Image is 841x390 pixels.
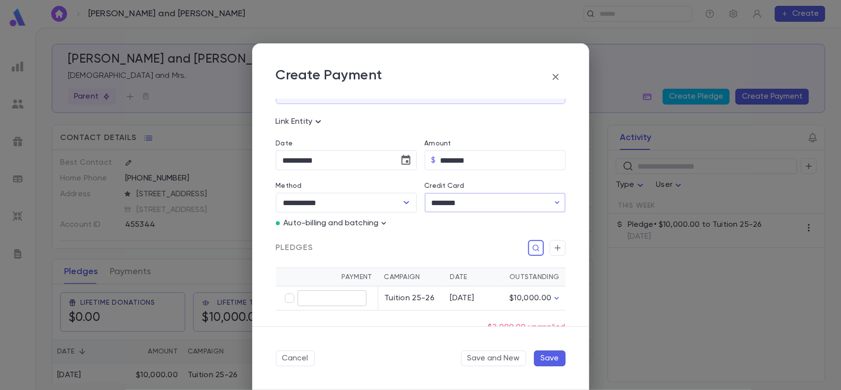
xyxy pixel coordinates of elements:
[276,182,302,190] label: Method
[461,351,526,366] button: Save and New
[534,351,566,366] button: Save
[432,155,436,165] p: $
[425,140,451,147] label: Amount
[378,286,444,311] td: Tuition 25-26
[378,268,444,286] th: Campaign
[276,67,382,87] p: Create Payment
[276,140,417,147] label: Date
[276,351,315,366] button: Cancel
[497,268,566,286] th: Outstanding
[276,243,313,253] span: Pledges
[276,116,325,128] p: Link Entity
[488,322,565,332] p: $2,000.00 unapplied
[497,286,566,311] td: $10,000.00
[400,196,413,210] button: Open
[396,150,416,170] button: Choose date, selected date is Sep 5, 2025
[450,293,491,303] div: [DATE]
[276,268,378,286] th: Payment
[444,268,497,286] th: Date
[284,218,379,228] p: Auto-billing and batching
[425,182,465,190] label: Credit Card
